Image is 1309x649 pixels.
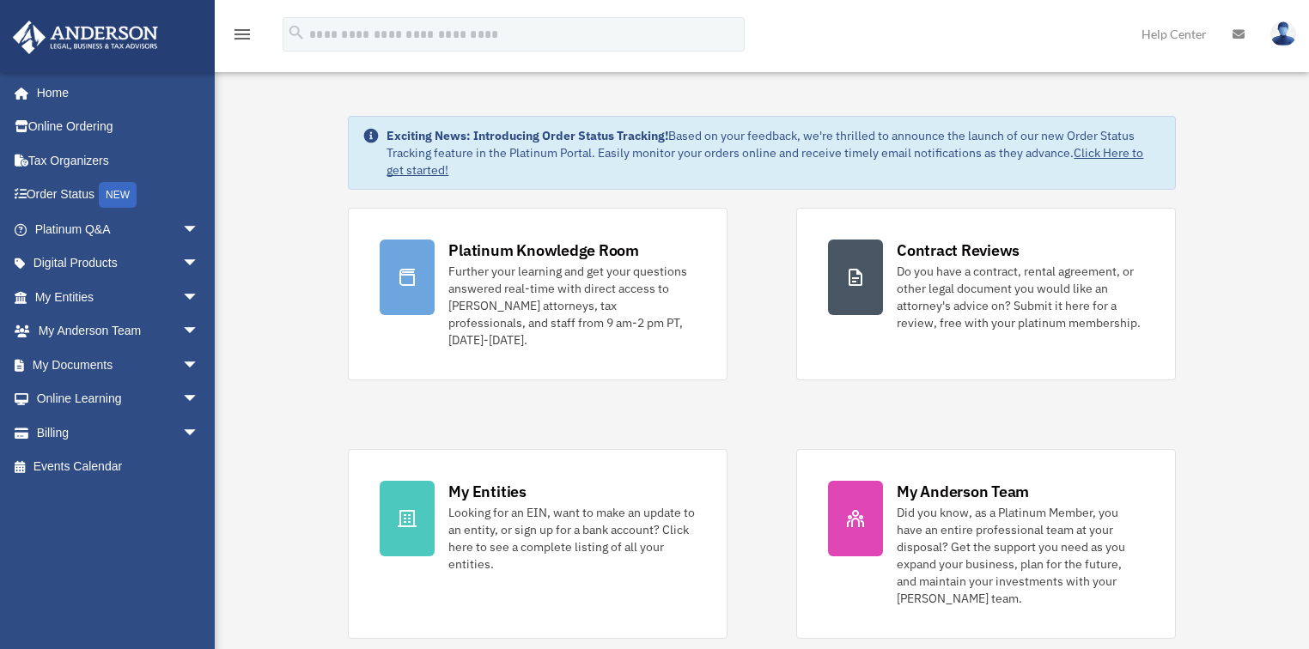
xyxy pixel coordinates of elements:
[387,127,1160,179] div: Based on your feedback, we're thrilled to announce the launch of our new Order Status Tracking fe...
[12,382,225,416] a: Online Learningarrow_drop_down
[12,314,225,349] a: My Anderson Teamarrow_drop_down
[182,348,216,383] span: arrow_drop_down
[897,504,1144,607] div: Did you know, as a Platinum Member, you have an entire professional team at your disposal? Get th...
[182,314,216,349] span: arrow_drop_down
[387,145,1143,178] a: Click Here to get started!
[448,240,639,261] div: Platinum Knowledge Room
[12,76,216,110] a: Home
[182,415,216,451] span: arrow_drop_down
[448,504,696,573] div: Looking for an EIN, want to make an update to an entity, or sign up for a bank account? Click her...
[287,23,306,42] i: search
[182,280,216,315] span: arrow_drop_down
[897,240,1020,261] div: Contract Reviews
[99,182,137,208] div: NEW
[12,280,225,314] a: My Entitiesarrow_drop_down
[12,110,225,144] a: Online Ordering
[232,24,253,45] i: menu
[12,415,225,450] a: Billingarrow_drop_down
[8,21,163,54] img: Anderson Advisors Platinum Portal
[12,246,225,281] a: Digital Productsarrow_drop_down
[897,481,1029,502] div: My Anderson Team
[897,263,1144,331] div: Do you have a contract, rental agreement, or other legal document you would like an attorney's ad...
[12,143,225,178] a: Tax Organizers
[796,208,1176,380] a: Contract Reviews Do you have a contract, rental agreement, or other legal document you would like...
[182,382,216,417] span: arrow_drop_down
[182,212,216,247] span: arrow_drop_down
[12,450,225,484] a: Events Calendar
[348,449,728,639] a: My Entities Looking for an EIN, want to make an update to an entity, or sign up for a bank accoun...
[448,263,696,349] div: Further your learning and get your questions answered real-time with direct access to [PERSON_NAM...
[348,208,728,380] a: Platinum Knowledge Room Further your learning and get your questions answered real-time with dire...
[387,128,668,143] strong: Exciting News: Introducing Order Status Tracking!
[182,246,216,282] span: arrow_drop_down
[12,212,225,246] a: Platinum Q&Aarrow_drop_down
[12,348,225,382] a: My Documentsarrow_drop_down
[796,449,1176,639] a: My Anderson Team Did you know, as a Platinum Member, you have an entire professional team at your...
[12,178,225,213] a: Order StatusNEW
[1270,21,1296,46] img: User Pic
[232,30,253,45] a: menu
[448,481,526,502] div: My Entities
